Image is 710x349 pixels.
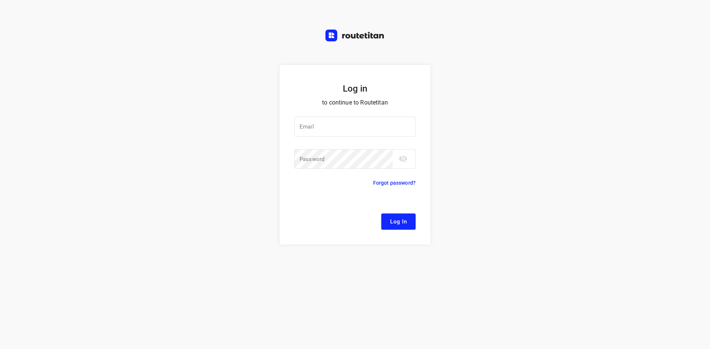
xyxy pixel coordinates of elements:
[325,30,385,41] img: Routetitan
[294,83,416,95] h5: Log in
[390,217,407,226] span: Log In
[294,97,416,108] p: to continue to Routetitan
[381,213,416,230] button: Log In
[373,178,416,187] p: Forgot password?
[396,151,410,166] button: toggle password visibility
